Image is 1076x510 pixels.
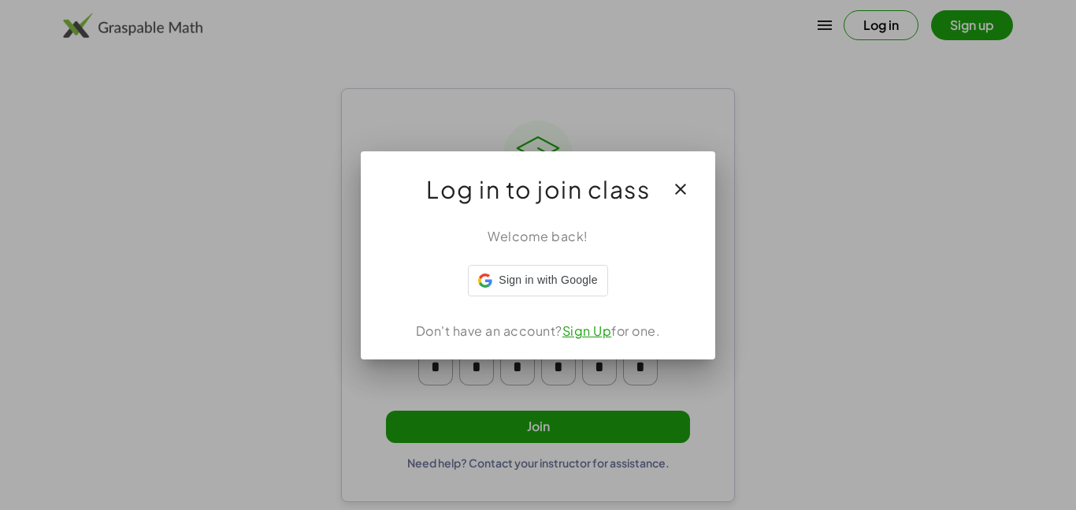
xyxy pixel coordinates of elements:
[499,272,597,289] span: Sign in with Google
[380,227,696,246] div: Welcome back!
[562,322,612,339] a: Sign Up
[426,170,650,208] span: Log in to join class
[380,322,696,341] div: Don't have an account? for one.
[468,265,607,296] div: Sign in with Google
